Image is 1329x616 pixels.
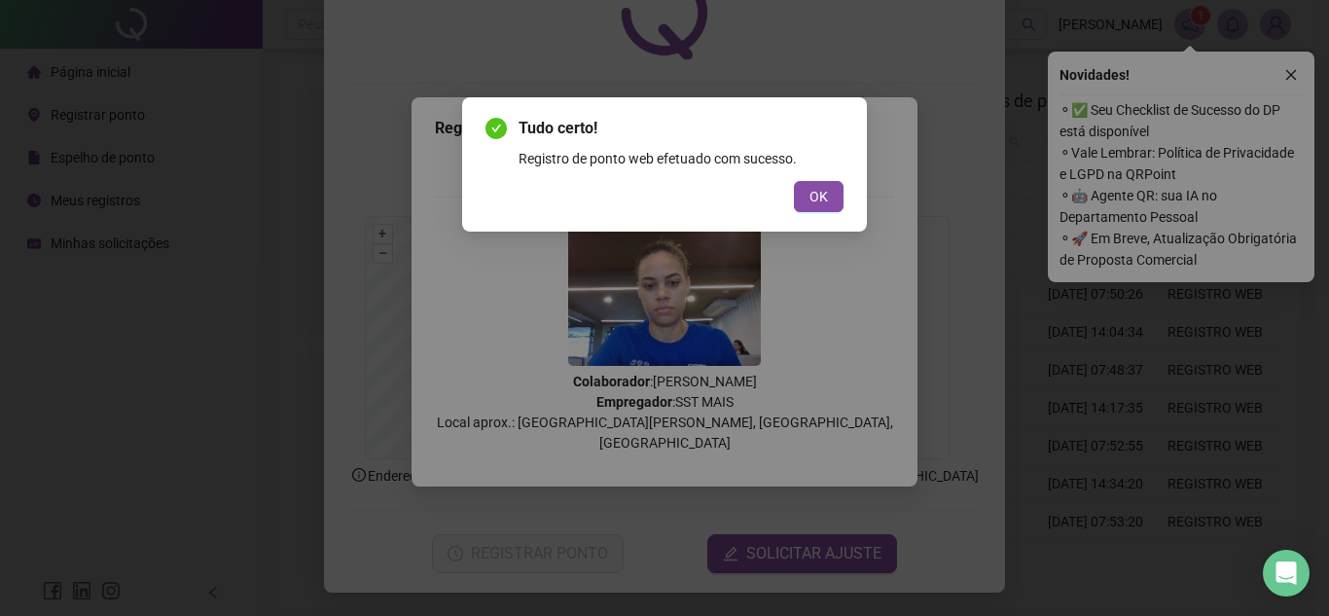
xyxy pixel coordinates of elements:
[519,148,844,169] div: Registro de ponto web efetuado com sucesso.
[809,186,828,207] span: OK
[519,117,844,140] span: Tudo certo!
[485,118,507,139] span: check-circle
[1263,550,1310,597] div: Open Intercom Messenger
[794,181,844,212] button: OK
